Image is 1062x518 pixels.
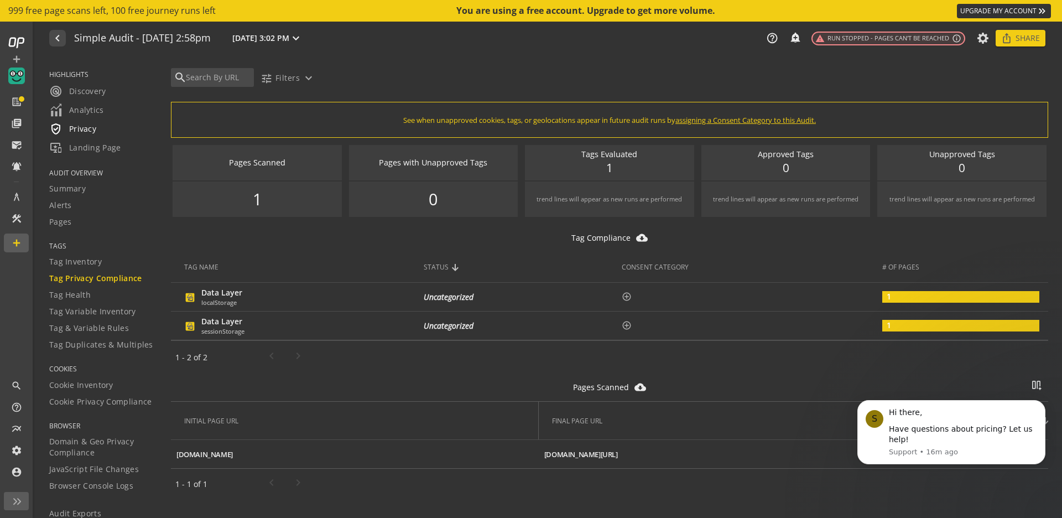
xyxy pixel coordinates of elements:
div: 1 - 1 of 1 [175,479,258,490]
a: UPGRADE MY ACCOUNT [957,4,1051,18]
mat-icon: help_outline [766,32,778,44]
mat-icon: tune [261,72,272,84]
div: TAG NAME [184,262,218,272]
mat-icon: mark_email_read [11,139,22,151]
p: Data Layer [201,287,242,298]
text: 1 [887,320,891,330]
div: TAG NAME [184,262,415,272]
mat-icon: notifications_active [11,161,22,172]
mat-icon: library_books [11,118,22,129]
p: Tag Compliance [571,232,631,244]
span: See when unapproved cookies, tags, or geolocations appear in future audit runs by [403,115,816,126]
mat-icon: verified_user [49,122,63,136]
input: Search By URL [185,71,251,84]
mat-icon: help_outline [11,402,22,413]
p: Data Layer [201,316,244,327]
span: Share [1016,28,1040,48]
span: Privacy [49,122,96,136]
div: # OF PAGES [882,262,919,272]
div: # OF PAGES [882,262,1039,272]
div: Pages Scanned [178,157,336,169]
span: Analytics [49,103,104,117]
div: Tags Evaluated [530,149,689,160]
mat-icon: info_outline [952,34,961,43]
span: Tag Duplicates & Multiples [49,339,153,350]
div: CONSENT CATEGORY [622,262,689,272]
img: Customer Logo [8,68,25,84]
span: assigning a Consent Category to this Audit. [675,115,816,125]
iframe: Intercom notifications message [841,391,1062,471]
span: Domain & Geo Privacy Compliance [49,436,157,458]
text: 1 [887,291,891,302]
div: trend lines will appear as new runs are performed [537,195,682,204]
div: Pages with Unapproved Tags [355,157,513,169]
img: 211.svg [184,320,196,332]
span: 0 [783,160,789,177]
mat-icon: add_alert [789,32,800,43]
div: FINAL PAGE URL [552,416,893,426]
span: Tag Inventory [49,256,102,267]
span: HIGHLIGHTS [49,70,157,79]
span: Summary [49,183,86,194]
i: Uncategorized [424,320,473,331]
mat-icon: construction [11,213,22,224]
mat-icon: add [11,54,22,65]
mat-icon: settings [11,445,22,456]
button: Share [996,30,1045,46]
div: 1 - 2 of 2 [175,352,258,363]
div: INITIAL PAGE URL [184,416,238,426]
span: Tag Privacy Compliance [49,273,142,284]
div: Unapproved Tags [883,149,1041,160]
span: 0 [959,160,965,177]
img: 211.svg [184,292,196,303]
div: trend lines will appear as new runs are performed [713,195,858,204]
span: JavaScript File Changes [49,464,139,475]
mat-icon: important_devices [49,141,63,154]
span: Run Stopped - Pages can't be reached [815,34,949,43]
mat-icon: add_circle_outline [622,292,632,302]
mat-icon: search [11,380,22,391]
div: CONSENT CATEGORY [622,262,873,272]
div: FINAL PAGE URL [552,416,602,426]
button: Filters [256,68,320,88]
button: Next page [285,471,311,498]
mat-icon: architecture [11,191,22,203]
span: 0 [429,188,438,210]
mat-icon: warning [815,34,825,43]
span: Pages [49,216,72,227]
button: Previous page [258,471,285,498]
span: [DATE] 3:02 PM [232,33,289,44]
span: AUDIT OVERVIEW [49,168,157,178]
div: [DOMAIN_NAME][URL] [544,449,618,460]
span: TAGS [49,241,157,251]
span: 1 [253,188,262,210]
mat-icon: expand_more [289,32,303,45]
div: [DOMAIN_NAME] [176,449,233,460]
span: Tag & Variable Rules [49,323,129,334]
span: sessionStorage [201,327,244,336]
mat-icon: navigate_before [51,32,63,45]
span: Alerts [49,200,72,211]
span: Discovery [49,85,106,98]
span: Landing Page [49,141,121,154]
mat-icon: search [174,71,185,84]
button: Next page [285,344,311,371]
span: Cookie Inventory [49,380,113,391]
mat-icon: expand_more [302,71,315,85]
div: INITIAL PAGE URL [184,416,530,426]
span: Filters [275,68,300,88]
span: 1 [606,160,613,177]
div: You are using a free account. Upgrade to get more volume. [456,4,716,17]
mat-icon: radar [49,85,63,98]
div: STATUS [424,262,449,272]
mat-icon: cloud_download_filled [634,381,647,393]
div: trend lines will appear as new runs are performed [889,195,1035,204]
mat-icon: multiline_chart [11,423,22,434]
div: STATUS [424,262,613,272]
span: Browser Console Logs [49,480,133,491]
